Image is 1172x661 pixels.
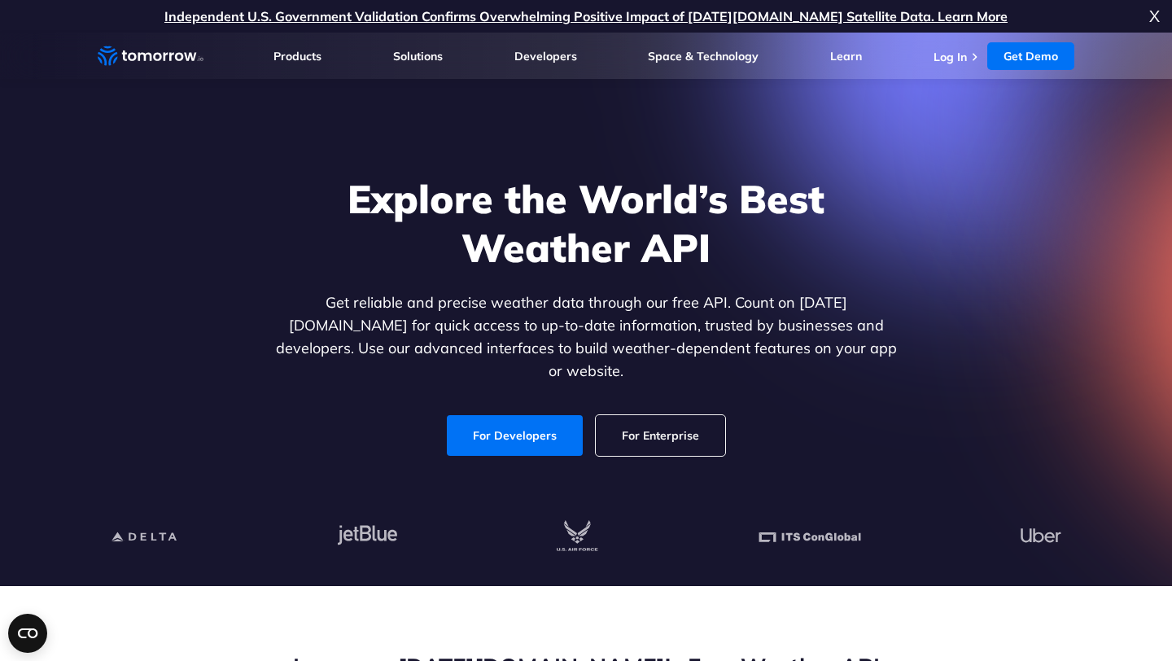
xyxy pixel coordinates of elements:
a: For Developers [447,415,583,456]
a: Learn [830,49,862,63]
a: For Enterprise [596,415,725,456]
a: Developers [514,49,577,63]
a: Products [273,49,321,63]
a: Get Demo [987,42,1074,70]
h1: Explore the World’s Best Weather API [272,174,900,272]
a: Independent U.S. Government Validation Confirms Overwhelming Positive Impact of [DATE][DOMAIN_NAM... [164,8,1008,24]
a: Home link [98,44,203,68]
a: Space & Technology [648,49,759,63]
a: Log In [934,50,967,64]
a: Solutions [393,49,443,63]
p: Get reliable and precise weather data through our free API. Count on [DATE][DOMAIN_NAME] for quic... [272,291,900,383]
button: Open CMP widget [8,614,47,653]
